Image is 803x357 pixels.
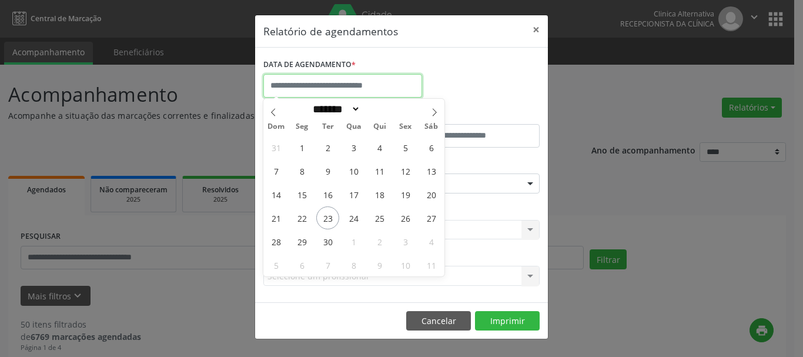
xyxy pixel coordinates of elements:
span: Outubro 2, 2025 [368,230,391,253]
span: Setembro 22, 2025 [290,206,313,229]
select: Month [309,103,360,115]
span: Setembro 11, 2025 [368,159,391,182]
span: Outubro 1, 2025 [342,230,365,253]
span: Setembro 12, 2025 [394,159,417,182]
span: Setembro 9, 2025 [316,159,339,182]
label: DATA DE AGENDAMENTO [263,56,356,74]
span: Setembro 3, 2025 [342,136,365,159]
span: Outubro 8, 2025 [342,253,365,276]
span: Setembro 1, 2025 [290,136,313,159]
span: Setembro 24, 2025 [342,206,365,229]
button: Close [524,15,548,44]
span: Qua [341,123,367,131]
span: Setembro 29, 2025 [290,230,313,253]
span: Setembro 14, 2025 [265,183,287,206]
span: Sáb [419,123,444,131]
span: Setembro 10, 2025 [342,159,365,182]
span: Setembro 4, 2025 [368,136,391,159]
span: Setembro 13, 2025 [420,159,443,182]
span: Setembro 7, 2025 [265,159,287,182]
span: Outubro 7, 2025 [316,253,339,276]
span: Setembro 2, 2025 [316,136,339,159]
h5: Relatório de agendamentos [263,24,398,39]
span: Setembro 19, 2025 [394,183,417,206]
span: Setembro 28, 2025 [265,230,287,253]
span: Setembro 6, 2025 [420,136,443,159]
span: Outubro 9, 2025 [368,253,391,276]
span: Setembro 15, 2025 [290,183,313,206]
span: Qui [367,123,393,131]
span: Ter [315,123,341,131]
span: Setembro 26, 2025 [394,206,417,229]
span: Outubro 10, 2025 [394,253,417,276]
input: Year [360,103,399,115]
span: Setembro 25, 2025 [368,206,391,229]
button: Cancelar [406,311,471,331]
span: Dom [263,123,289,131]
span: Outubro 11, 2025 [420,253,443,276]
span: Agosto 31, 2025 [265,136,287,159]
span: Setembro 20, 2025 [420,183,443,206]
span: Outubro 6, 2025 [290,253,313,276]
span: Setembro 5, 2025 [394,136,417,159]
button: Imprimir [475,311,540,331]
span: Setembro 18, 2025 [368,183,391,206]
span: Setembro 16, 2025 [316,183,339,206]
span: Outubro 4, 2025 [420,230,443,253]
span: Sex [393,123,419,131]
span: Seg [289,123,315,131]
span: Outubro 5, 2025 [265,253,287,276]
span: Setembro 8, 2025 [290,159,313,182]
span: Setembro 23, 2025 [316,206,339,229]
span: Outubro 3, 2025 [394,230,417,253]
span: Setembro 30, 2025 [316,230,339,253]
span: Setembro 21, 2025 [265,206,287,229]
label: ATÉ [404,106,540,124]
span: Setembro 17, 2025 [342,183,365,206]
span: Setembro 27, 2025 [420,206,443,229]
